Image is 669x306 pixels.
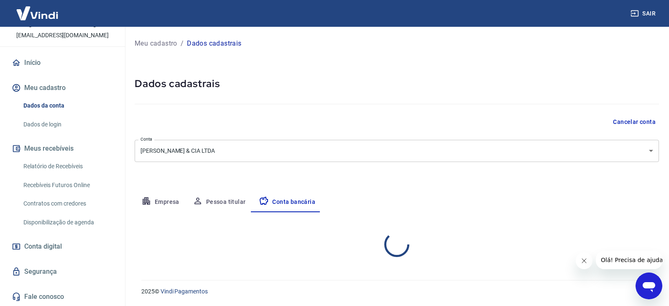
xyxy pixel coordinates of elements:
[181,39,184,49] p: /
[135,39,177,49] a: Meu cadastro
[161,288,208,295] a: Vindi Pagamentos
[576,252,592,269] iframe: Fechar mensagem
[10,0,64,26] img: Vindi
[10,79,115,97] button: Meu cadastro
[141,287,649,296] p: 2025 ©
[5,6,70,13] span: Olá! Precisa de ajuda?
[29,19,96,28] p: [PERSON_NAME]
[135,140,659,162] div: [PERSON_NAME] & CIA LTDA
[10,288,115,306] a: Fale conosco
[20,116,115,133] a: Dados de login
[10,139,115,158] button: Meus recebíveis
[252,192,322,212] button: Conta bancária
[20,177,115,194] a: Recebíveis Futuros Online
[636,273,662,299] iframe: Botão para abrir a janela de mensagens
[20,158,115,175] a: Relatório de Recebíveis
[135,77,659,90] h5: Dados cadastrais
[10,54,115,72] a: Início
[140,136,152,142] label: Conta
[20,214,115,231] a: Disponibilização de agenda
[20,195,115,212] a: Contratos com credores
[16,31,109,40] p: [EMAIL_ADDRESS][DOMAIN_NAME]
[24,241,62,252] span: Conta digital
[596,251,662,269] iframe: Mensagem da empresa
[186,192,253,212] button: Pessoa titular
[10,262,115,281] a: Segurança
[10,237,115,256] a: Conta digital
[629,6,659,21] button: Sair
[20,97,115,114] a: Dados da conta
[135,192,186,212] button: Empresa
[187,39,241,49] p: Dados cadastrais
[610,114,659,130] button: Cancelar conta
